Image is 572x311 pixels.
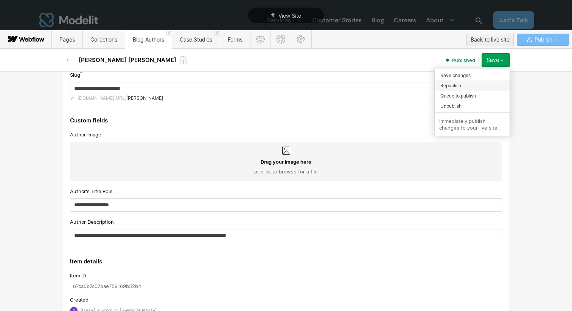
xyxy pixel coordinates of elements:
span: Queue to publish [440,92,476,99]
a: Close 'Case Studies' tab [214,30,220,36]
span: Publish [533,34,552,45]
h4: Item details [70,258,502,265]
div: Back to live site [471,34,510,45]
span: Author's Title Role [70,188,113,195]
span: Forms [228,36,242,43]
span: Case Studies [180,36,212,43]
span: 67ca0b7c07bae759169b52b4 [73,283,141,289]
h4: Custom fields [70,117,502,124]
span: Unpublish [440,102,462,110]
span: Blog Authors [133,36,164,43]
span: Save changes [440,72,471,79]
span: Created [70,296,89,303]
span: Item ID [70,272,86,279]
span: or click to browse for a file [254,168,318,175]
span: Drag your image here [261,158,311,165]
button: Back to live site [466,33,514,46]
span: Pages [59,36,75,43]
span: Author Image [70,131,101,138]
button: Publish [517,34,569,46]
span: View Site [278,12,301,19]
a: Close 'Blog Authors' tab [166,30,172,36]
span: [DOMAIN_NAME][URL] [78,95,126,101]
span: Republish [440,82,461,89]
span: [PERSON_NAME] [126,95,163,101]
h2: [PERSON_NAME] [PERSON_NAME] [79,56,176,64]
span: Author Description [70,218,114,225]
span: Collections [90,36,117,43]
span: Slug [70,71,80,78]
